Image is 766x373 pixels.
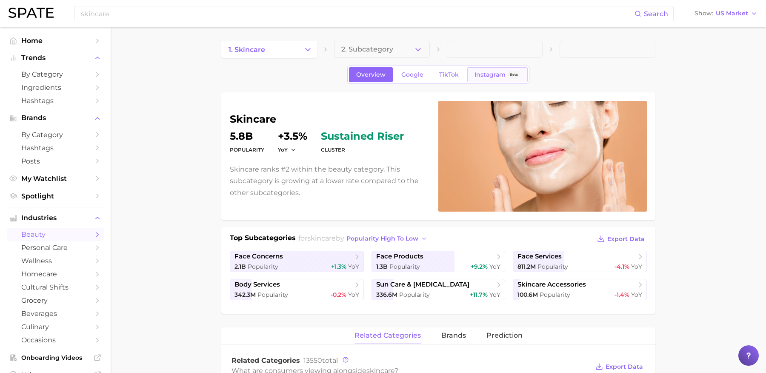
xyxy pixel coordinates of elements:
span: popularity high to low [346,235,418,242]
span: Instagram [474,71,506,78]
span: 1.3b [376,263,388,270]
span: skincare [307,234,336,242]
a: occasions [7,333,104,347]
input: Search here for a brand, industry, or ingredient [80,6,635,21]
button: Export Data [595,233,647,245]
a: skincare accessories100.6m Popularity-1.4% YoY [513,279,647,300]
span: 811.2m [517,263,536,270]
span: TikTok [439,71,459,78]
span: Prediction [486,332,523,339]
button: popularity high to low [344,233,430,244]
span: Home [21,37,89,45]
span: Onboarding Videos [21,354,89,362]
dd: +3.5% [278,131,307,141]
span: YoY [631,291,642,298]
dt: cluster [321,145,404,155]
a: homecare [7,267,104,281]
span: Posts [21,157,89,165]
a: Home [7,34,104,47]
span: 13550 [303,356,322,364]
dt: Popularity [230,145,264,155]
a: TikTok [432,67,466,82]
span: Google [401,71,423,78]
span: homecare [21,270,89,278]
button: Change Category [299,41,317,58]
span: YoY [278,146,288,153]
span: Beta [510,71,518,78]
span: YoY [631,263,642,270]
a: body services342.3m Popularity-0.2% YoY [230,279,364,300]
span: Spotlight [21,192,89,200]
span: Popularity [537,263,568,270]
span: +1.3% [331,263,346,270]
button: ShowUS Market [692,8,760,19]
span: 2. Subcategory [341,46,393,53]
a: face products1.3b Popularity+9.2% YoY [372,251,506,272]
span: Brands [21,114,89,122]
a: InstagramBeta [467,67,528,82]
span: face concerns [234,252,283,261]
a: Hashtags [7,141,104,155]
span: Popularity [540,291,570,298]
span: culinary [21,323,89,331]
span: face products [376,252,423,261]
button: 2. Subcategory [334,41,430,58]
span: -4.1% [615,263,629,270]
span: Related Categories [232,356,300,364]
span: 342.3m [234,291,256,298]
a: by Category [7,68,104,81]
span: skincare accessories [517,281,586,289]
span: cultural shifts [21,283,89,291]
button: Trends [7,52,104,64]
span: Show [695,11,713,16]
a: Onboarding Videos [7,351,104,364]
span: total [303,356,338,364]
p: Skincare ranks #2 within the beauty category. This subcategory is growing at a lower rate compare... [230,164,428,198]
span: Search [644,10,668,18]
a: cultural shifts [7,281,104,294]
span: personal care [21,244,89,252]
span: Popularity [389,263,420,270]
span: for by [298,234,430,242]
span: -0.2% [331,291,346,298]
span: My Watchlist [21,175,89,183]
a: Spotlight [7,189,104,203]
span: Export Data [606,363,643,370]
span: 1. skincare [229,46,265,54]
a: Google [394,67,431,82]
span: by Category [21,70,89,78]
span: Hashtags [21,144,89,152]
span: 336.6m [376,291,397,298]
span: body services [234,281,280,289]
span: Ingredients [21,83,89,92]
img: SPATE [9,8,54,18]
span: Popularity [399,291,430,298]
span: Popularity [257,291,288,298]
span: +9.2% [471,263,488,270]
span: wellness [21,257,89,265]
span: Export Data [607,235,645,243]
a: Posts [7,155,104,168]
span: beauty [21,230,89,238]
a: face services811.2m Popularity-4.1% YoY [513,251,647,272]
a: Overview [349,67,393,82]
button: Industries [7,212,104,224]
span: 2.1b [234,263,246,270]
h1: Top Subcategories [230,233,296,246]
a: Ingredients [7,81,104,94]
span: US Market [716,11,748,16]
a: My Watchlist [7,172,104,185]
a: grocery [7,294,104,307]
a: sun care & [MEDICAL_DATA]336.6m Popularity+11.7% YoY [372,279,506,300]
span: Popularity [248,263,278,270]
span: face services [517,252,562,261]
span: -1.4% [615,291,629,298]
a: face concerns2.1b Popularity+1.3% YoY [230,251,364,272]
a: 1. skincare [221,41,299,58]
span: brands [441,332,466,339]
a: culinary [7,320,104,333]
span: by Category [21,131,89,139]
span: sustained riser [321,131,404,141]
a: personal care [7,241,104,254]
span: Overview [356,71,386,78]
